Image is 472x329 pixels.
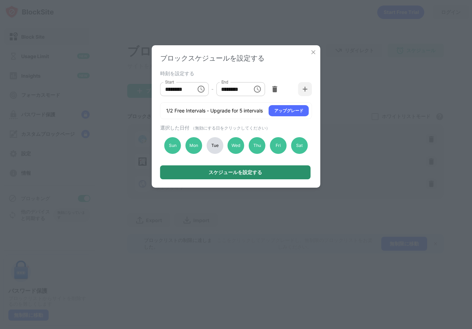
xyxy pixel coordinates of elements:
[166,107,263,114] div: 1/2 Free Intervals - Upgrade for 5 intervals
[291,137,308,154] div: Sat
[191,125,270,131] span: （無効にする日をクリックしてください）
[160,125,310,131] div: 選択した日付
[270,137,287,154] div: Fri
[206,137,223,154] div: Tue
[274,107,303,114] div: アップグレード
[164,137,181,154] div: Sun
[160,54,312,63] div: ブロックスケジュールを設定する
[211,85,213,93] div: -
[160,70,310,76] div: 時刻を設定する
[250,82,264,96] button: Choose time, selected time is 11:55 PM
[310,49,317,56] img: x-button.svg
[165,79,174,85] label: Start
[194,82,208,96] button: Choose time, selected time is 7:00 AM
[249,137,266,154] div: Thu
[221,79,228,85] label: End
[228,137,244,154] div: Wed
[209,170,262,175] div: スケジュールを設定する
[185,137,202,154] div: Mon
